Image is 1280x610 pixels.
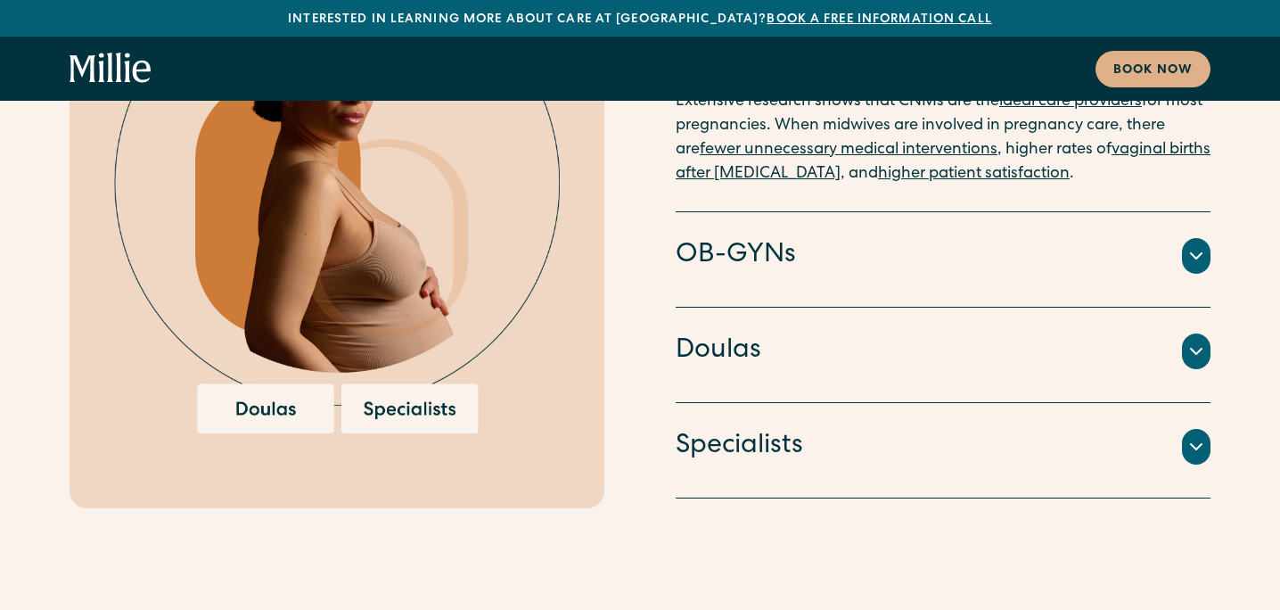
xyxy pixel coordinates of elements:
a: fewer unnecessary medical interventions [700,142,997,158]
a: Book now [1095,51,1210,87]
a: home [70,53,152,85]
h4: Doulas [676,333,761,370]
a: vaginal births after [MEDICAL_DATA] [676,142,1210,182]
h4: OB-GYNs [676,237,796,275]
h4: Specialists [676,428,803,466]
a: ideal care providers [999,94,1142,110]
div: Book now [1113,62,1193,80]
a: Book a free information call [767,13,991,26]
a: higher patient satisfaction [878,166,1070,182]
